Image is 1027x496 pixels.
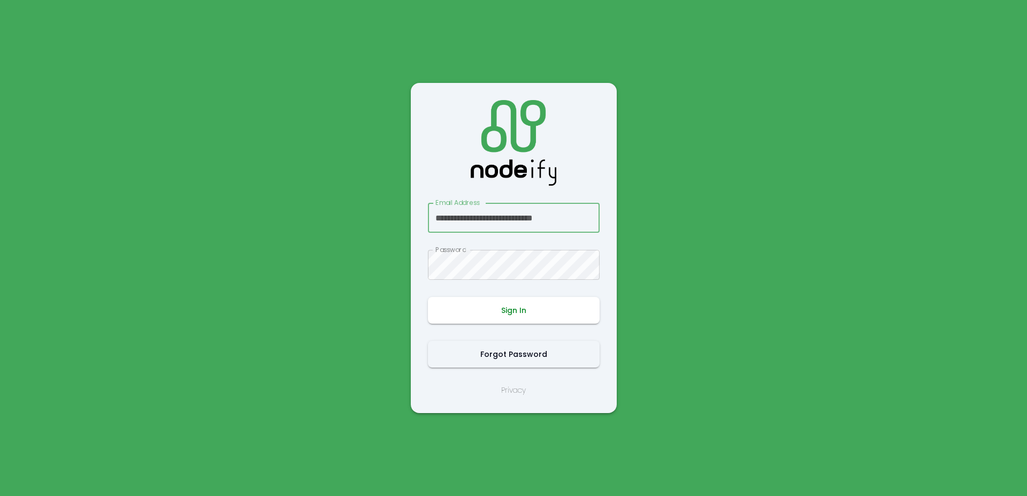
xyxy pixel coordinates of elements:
[428,341,600,368] button: Forgot Password
[501,385,526,396] a: Privacy
[435,245,466,254] label: Password
[428,297,600,324] button: Sign In
[435,198,480,207] label: Email Address
[471,100,556,186] img: Logo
